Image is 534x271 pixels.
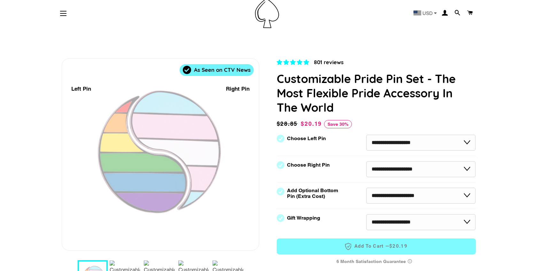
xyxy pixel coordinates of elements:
span: $28.85 [277,119,299,128]
span: Save 30% [324,120,352,128]
span: $20.19 [389,243,407,250]
span: USD [422,11,433,16]
div: 6 Month Satisfaction Guarantee [277,256,476,267]
span: Add to Cart — [286,242,466,251]
label: Gift Wrapping [287,215,320,221]
h1: Customizable Pride Pin Set - The Most Flexible Pride Accessory In The World [277,72,476,115]
label: Add Optional Bottom Pin (Extra Cost) [287,188,341,199]
span: 801 reviews [314,59,344,65]
label: Choose Left Pin [287,136,326,141]
div: 1 / 7 [62,59,259,250]
label: Choose Right Pin [287,162,330,168]
div: Right Pin [226,85,250,93]
span: 4.83 stars [277,59,311,65]
button: Add to Cart —$20.19 [277,238,476,254]
span: $20.19 [301,120,322,127]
